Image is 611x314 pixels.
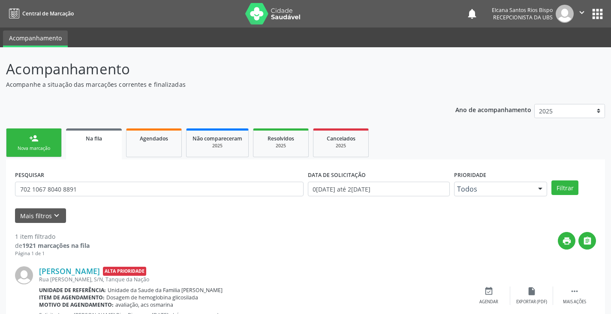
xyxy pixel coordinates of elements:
span: Dosagem de hemoglobina glicosilada [106,294,198,301]
label: Prioridade [454,168,486,182]
button:  [574,5,590,23]
p: Acompanhe a situação das marcações correntes e finalizadas [6,80,425,89]
div: Página 1 de 1 [15,250,90,257]
i:  [577,8,587,17]
button:  [578,232,596,250]
span: Central de Marcação [22,10,74,17]
input: Selecione um intervalo [308,182,450,196]
a: Acompanhamento [3,30,68,47]
label: PESQUISAR [15,168,44,182]
b: Unidade de referência: [39,287,106,294]
div: de [15,241,90,250]
span: Todos [457,185,530,193]
i:  [570,287,579,296]
p: Ano de acompanhamento [455,104,531,115]
i:  [583,236,592,246]
input: Nome, CNS [15,182,304,196]
button: apps [590,6,605,21]
i: print [562,236,572,246]
button: notifications [466,8,478,20]
img: img [556,5,574,23]
div: Agendar [479,299,498,305]
img: img [15,266,33,284]
div: Nova marcação [12,145,55,152]
span: Agendados [140,135,168,142]
div: 2025 [319,143,362,149]
div: Mais ações [563,299,586,305]
div: person_add [29,134,39,143]
div: Rua [PERSON_NAME], S/N, Tanque da Nação [39,276,467,283]
div: 2025 [259,143,302,149]
div: Exportar (PDF) [516,299,547,305]
i: event_available [484,287,494,296]
b: Item de agendamento: [39,294,105,301]
span: Recepcionista da UBS [493,14,553,21]
strong: 1921 marcações na fila [22,241,90,250]
p: Acompanhamento [6,58,425,80]
span: Na fila [86,135,102,142]
span: Alta Prioridade [103,267,146,276]
i: insert_drive_file [527,287,536,296]
button: Mais filtroskeyboard_arrow_down [15,208,66,223]
span: Unidade da Saude da Familia [PERSON_NAME] [108,287,223,294]
div: 2025 [193,143,242,149]
button: print [558,232,575,250]
span: Resolvidos [268,135,294,142]
label: DATA DE SOLICITAÇÃO [308,168,366,182]
a: Central de Marcação [6,6,74,21]
a: [PERSON_NAME] [39,266,100,276]
b: Motivo de agendamento: [39,301,114,308]
span: Cancelados [327,135,355,142]
span: Não compareceram [193,135,242,142]
button: Filtrar [551,180,578,195]
span: avaliação, acs osmarina [115,301,173,308]
div: 1 item filtrado [15,232,90,241]
i: keyboard_arrow_down [52,211,61,220]
div: Elcana Santos Rios Bispo [492,6,553,14]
